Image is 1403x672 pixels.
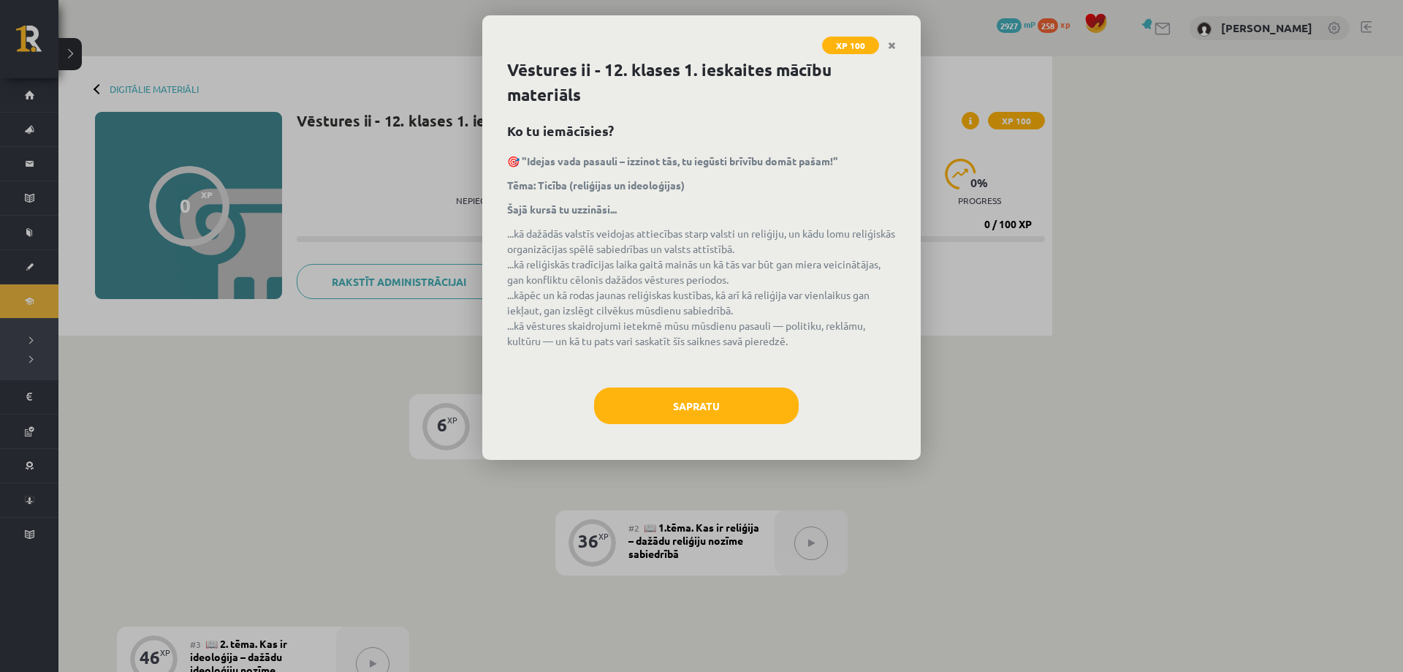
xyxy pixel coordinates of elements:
[507,203,617,216] strong: Šajā kursā tu uzzināsi...
[507,58,896,107] h1: Vēstures ii - 12. klases 1. ieskaites mācību materiāls
[879,31,905,60] a: Close
[507,178,685,192] strong: Tēma: Ticība (reliģijas un ideoloģijas)
[507,257,896,287] li: ...kā reliģiskās tradīcijas laika gaitā mainās un kā tās var būt gan miera veicinātājas, gan konf...
[507,318,896,349] li: ...kā vēstures skaidrojumi ietekmē mūsu mūsdienu pasauli — politiku, reklāmu, kultūru — un kā tu ...
[822,37,879,54] span: XP 100
[507,226,896,257] li: ...kā dažādās valstīs veidojas attiecības starp valsti un reliģiju, un kādu lomu reliģiskās organ...
[507,287,896,318] li: ...kāpēc un kā rodas jaunas reliģiskas kustības, kā arī kā reliģija var vienlaikus gan iekļaut, g...
[507,154,838,167] strong: 🎯 "Idejas vada pasauli – izzinot tās, tu iegūsti brīvību domāt pašam!"
[507,121,896,140] h2: Ko tu iemācīsies?
[594,388,799,424] button: Sapratu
